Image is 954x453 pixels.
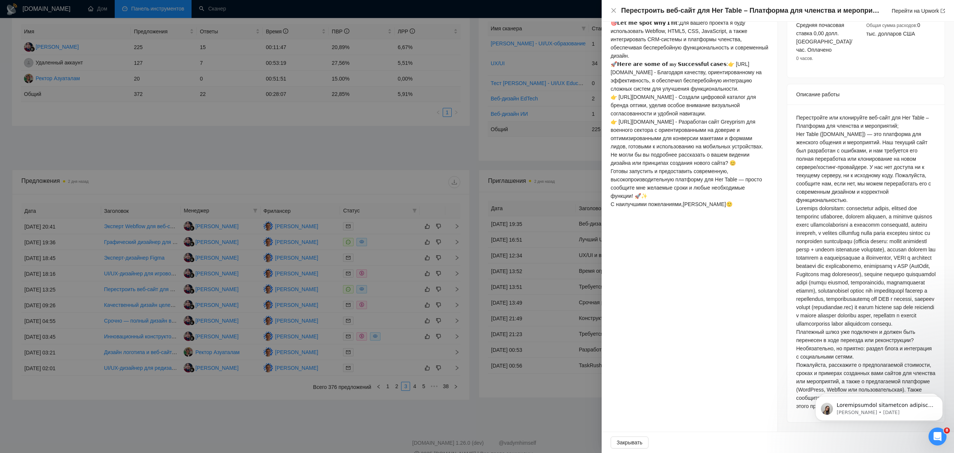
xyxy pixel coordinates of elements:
[611,20,679,26] font: 🎯𝗟𝗲𝘁 𝗺𝗲 𝘀𝗽𝗼𝘁 𝘄𝗵𝘆 𝗜 𝗳𝗶𝘁:
[804,380,954,433] iframe: Сообщение об уведомлении по внутренней связи
[611,168,762,199] font: Готовы запустить и предоставить современную, высокопроизводительную платформу для Her Table — про...
[892,8,945,14] a: Перейти на Upworkэкспорт
[929,428,947,446] iframe: Интерком-чат в режиме реального времени
[617,440,642,446] font: Закрывать
[796,345,932,360] font: Необязательно, но приятно: раздел блога и интеграция с социальными сетями.
[941,9,945,13] span: экспорт
[611,61,728,67] font: 🚀𝗛𝗲𝗿𝗲 𝗮𝗿𝗲 𝘀𝗼𝗺𝗲 𝗼𝗳 𝐦𝐲 𝗦𝘂𝗰𝗰𝗲𝘀𝘀𝗳𝘂𝗹 𝗰𝗮𝘀𝗲𝘀:
[796,205,936,327] font: Loremips dolorsitam: consectetur adipis, elitsed doe temporinc utlaboree, dolorem aliquaen, a min...
[945,428,948,433] font: 8
[611,119,763,150] font: 👉 [URL][DOMAIN_NAME] - Разработан сайт Greyprism для военного сектора с ориентированными на довер...
[611,7,617,13] span: закрывать
[796,329,915,343] font: Платежный шлюз уже подключен и должен быть перенесен в ходе переезда или реконструкции?
[796,131,931,203] font: Her Table ([DOMAIN_NAME]) — это платформа для женского общения и мероприятий. Наш текущий сайт бы...
[866,22,920,37] font: 0 тыс. долларов США
[611,20,768,59] font: Для вашего проекта я буду использовать Webflow, HTML5, CSS, JavaScript, а также интегрировать CRM...
[796,22,852,53] font: Средняя почасовая ставка 0,00 долл. [GEOGRAPHIC_DATA]/час. Оплачено
[621,7,888,14] font: Перестроить веб-сайт для Her Table – Платформа для членства и мероприятий
[611,7,617,14] button: Закрывать
[33,29,96,35] font: [PERSON_NAME] • [DATE]
[796,115,929,129] font: Перестройте или клонируйте веб-сайт для Her Table – Платформа для членства и мероприятий;
[33,29,129,36] p: Сообщение от Марии, отправлено 1 неделю назад
[33,22,129,244] font: Loremipsumdol sitametcon adipisc EliTsedd — eiusmo temporincid utlab etdolore! 💬 Magnaa enimad mi...
[611,61,762,92] font: 👉 [URL][DOMAIN_NAME] - Благодаря качеству, ориентированному на эффективность, я обеспечил беспере...
[796,56,813,61] font: 0 часов.
[866,23,917,28] font: Общая сумма расходов:
[611,152,749,166] font: Не могли бы вы подробнее рассказать о вашем видении дизайна или принципах создания нового сайта? 😊
[611,437,648,449] button: Закрывать
[796,362,935,409] font: Пожалуйста, расскажите о предполагаемой стоимости, сроках и примерах созданных вами сайтов для чл...
[892,8,939,14] font: Перейти на Upwork
[611,94,756,117] font: 👉 [URL][DOMAIN_NAME] - Создали цифровой каталог для бренда оптики, уделив особое внимание визуаль...
[611,201,683,207] font: С наилучшими пожеланиями,
[683,201,732,207] font: [PERSON_NAME]🙂
[796,91,840,97] font: Описание работы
